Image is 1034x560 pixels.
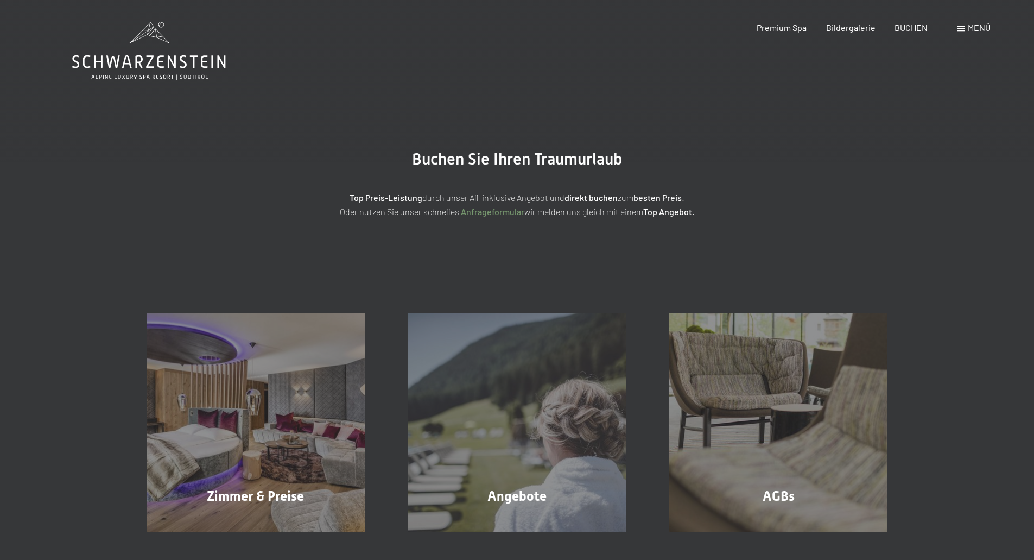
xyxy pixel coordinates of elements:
span: AGBs [763,488,795,504]
a: Buchung Zimmer & Preise [125,313,386,532]
span: Buchen Sie Ihren Traumurlaub [412,149,623,168]
strong: direkt buchen [564,192,618,203]
p: durch unser All-inklusive Angebot und zum ! Oder nutzen Sie unser schnelles wir melden uns gleich... [246,191,789,218]
span: Zimmer & Preise [207,488,304,504]
strong: Top Preis-Leistung [350,192,422,203]
strong: Top Angebot. [643,206,694,217]
a: Premium Spa [757,22,807,33]
a: Bildergalerie [826,22,876,33]
a: Buchung Angebote [386,313,648,532]
span: Angebote [487,488,547,504]
a: Anfrageformular [461,206,524,217]
strong: besten Preis [633,192,682,203]
a: BUCHEN [895,22,928,33]
a: Buchung AGBs [648,313,909,532]
span: Menü [968,22,991,33]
